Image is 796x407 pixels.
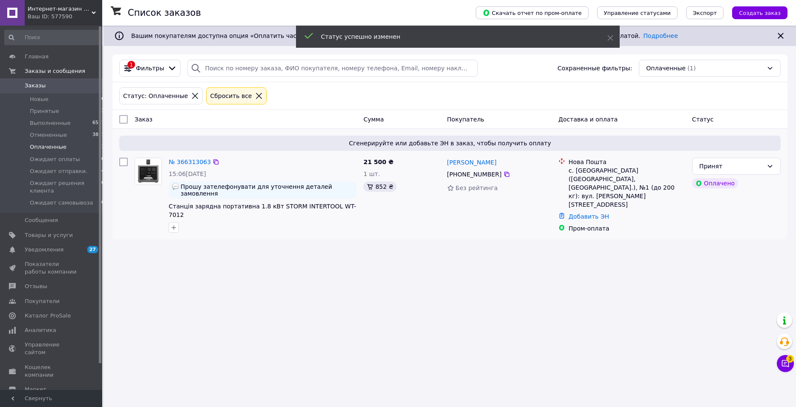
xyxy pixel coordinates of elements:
[169,203,356,218] a: Станція зарядна портативна 1.8 кВт STORM INTERTOOL WT-7012
[699,162,763,171] div: Принят
[30,167,87,175] span: Ожидает отправки.
[569,224,685,233] div: Пром-оплата
[101,199,104,207] span: 0
[476,6,589,19] button: Скачать отчет по пром-оплате
[101,167,104,175] span: 4
[456,185,498,191] span: Без рейтинга
[135,158,161,185] img: Фото товару
[25,246,63,254] span: Уведомления
[135,116,152,123] span: Заказ
[25,53,49,61] span: Главная
[447,158,497,167] a: [PERSON_NAME]
[687,65,696,72] span: (1)
[131,32,678,39] span: Вашим покупателям доступна опция «Оплатить частями от Rozetka» на 2 платежа. Получайте новые зака...
[136,64,164,72] span: Фильтры
[569,213,609,220] a: Добавить ЭН
[30,107,59,115] span: Принятые
[569,166,685,209] div: с. [GEOGRAPHIC_DATA] ([GEOGRAPHIC_DATA], [GEOGRAPHIC_DATA].), №1 (до 200 кг): вул. [PERSON_NAME][...
[25,231,73,239] span: Товары и услуги
[447,171,502,178] span: [PHONE_NUMBER]
[604,10,671,16] span: Управление статусами
[187,60,477,77] input: Поиск по номеру заказа, ФИО покупателя, номеру телефона, Email, номеру накладной
[646,64,686,72] span: Оплаченные
[87,246,98,253] span: 27
[135,158,162,185] a: Фото товару
[4,30,105,45] input: Поиск
[30,179,101,195] span: Ожидает решения клиента
[777,355,794,372] button: Чат с покупателем3
[25,67,85,75] span: Заказы и сообщения
[30,143,66,151] span: Оплаченные
[25,326,56,334] span: Аналитика
[447,116,485,123] span: Покупатель
[169,159,211,165] a: № 366313063
[692,178,738,188] div: Оплачено
[25,216,58,224] span: Сообщения
[30,199,93,207] span: Ожидает самовывоза
[28,13,102,20] div: Ваш ID: 577590
[121,91,190,101] div: Статус: Оплаченные
[363,116,384,123] span: Сумма
[25,341,79,356] span: Управление сайтом
[30,119,71,127] span: Выполненные
[172,183,179,190] img: :speech_balloon:
[208,91,253,101] div: Сбросить все
[101,156,104,163] span: 0
[101,95,104,103] span: 0
[92,119,104,127] span: 6591
[644,32,678,39] a: Подробнее
[569,158,685,166] div: Нова Пошта
[25,364,79,379] span: Кошелек компании
[732,6,787,19] button: Создать заказ
[101,143,104,151] span: 1
[363,159,394,165] span: 21 500 ₴
[786,355,794,362] span: 3
[724,9,787,16] a: Создать заказ
[123,139,777,147] span: Сгенерируйте или добавьте ЭН в заказ, чтобы получить оплату
[101,179,104,195] span: 0
[558,116,618,123] span: Доставка и оплата
[686,6,724,19] button: Экспорт
[25,260,79,276] span: Показатели работы компании
[25,297,60,305] span: Покупатели
[25,312,71,320] span: Каталог ProSale
[557,64,632,72] span: Сохраненные фильтры:
[101,107,104,115] span: 3
[30,156,80,163] span: Ожидает оплаты
[169,170,206,177] span: 15:06[DATE]
[321,32,586,41] div: Статус успешно изменен
[25,82,46,89] span: Заказы
[363,182,397,192] div: 852 ₴
[28,5,92,13] span: Интернет-магазин инструмента DIA-TECH.
[597,6,678,19] button: Управление статусами
[25,386,46,393] span: Маркет
[92,131,104,139] span: 3801
[363,170,380,177] span: 1 шт.
[25,283,47,290] span: Отзывы
[30,131,67,139] span: Отмененные
[181,183,353,197] span: Прошу зателефонувати для уточнення деталей замовлення
[739,10,781,16] span: Создать заказ
[128,8,201,18] h1: Список заказов
[693,10,717,16] span: Экспорт
[30,95,49,103] span: Новые
[692,116,714,123] span: Статус
[483,9,582,17] span: Скачать отчет по пром-оплате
